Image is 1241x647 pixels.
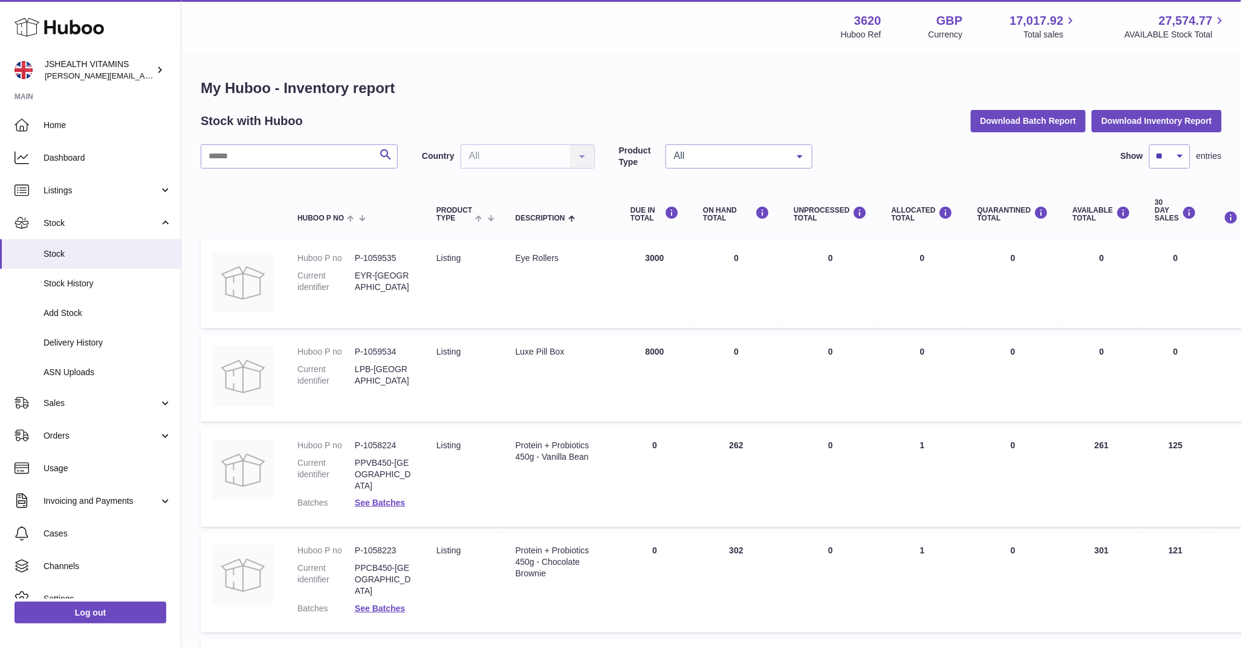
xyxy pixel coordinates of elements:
dd: P-1058223 [355,545,412,556]
div: DUE IN TOTAL [630,206,679,222]
span: listing [436,546,461,555]
td: 121 [1142,533,1208,632]
div: AVAILABLE Total [1073,206,1131,222]
span: listing [436,347,461,356]
dt: Batches [297,603,355,614]
td: 0 [691,334,782,422]
td: 8000 [618,334,691,422]
img: product image [213,253,273,313]
h1: My Huboo - Inventory report [201,79,1222,98]
div: ON HAND Total [703,206,770,222]
span: entries [1196,150,1222,162]
span: 0 [1011,253,1016,263]
dd: P-1058224 [355,440,412,451]
span: Dashboard [44,152,172,164]
dt: Current identifier [297,364,355,387]
td: 0 [618,533,691,632]
td: 0 [1142,334,1208,422]
td: 0 [782,334,880,422]
span: listing [436,440,461,450]
button: Download Batch Report [971,110,1086,132]
td: 0 [691,240,782,328]
label: Country [422,150,455,162]
td: 0 [1061,240,1143,328]
td: 1 [880,428,965,527]
div: Currency [928,29,963,40]
td: 0 [618,428,691,527]
span: Usage [44,463,172,474]
span: AVAILABLE Stock Total [1124,29,1226,40]
span: 0 [1011,440,1016,450]
td: 0 [880,240,965,328]
span: All [671,150,788,162]
div: Luxe Pill Box [516,346,606,358]
dt: Current identifier [297,457,355,492]
td: 3000 [618,240,691,328]
span: Stock History [44,278,172,289]
span: Orders [44,430,159,442]
dd: PPVB450-[GEOGRAPHIC_DATA] [355,457,412,492]
span: Listings [44,185,159,196]
dd: LPB-[GEOGRAPHIC_DATA] [355,364,412,387]
div: ALLOCATED Total [892,206,953,222]
div: Protein + Probiotics 450g - Vanilla Bean [516,440,606,463]
td: 0 [1142,240,1208,328]
button: Download Inventory Report [1092,110,1222,132]
td: 0 [782,240,880,328]
td: 0 [880,334,965,422]
strong: GBP [936,13,962,29]
td: 0 [1061,334,1143,422]
span: ASN Uploads [44,367,172,378]
td: 261 [1061,428,1143,527]
a: See Batches [355,498,405,507]
div: JSHEALTH VITAMINS [45,59,154,82]
label: Show [1121,150,1143,162]
dt: Batches [297,497,355,509]
span: listing [436,253,461,263]
dt: Huboo P no [297,253,355,264]
td: 1 [880,533,965,632]
div: 30 DAY SALES [1155,199,1196,223]
span: Add Stock [44,307,172,319]
a: Log out [15,602,166,623]
span: Description [516,214,565,222]
span: Settings [44,593,172,605]
td: 125 [1142,428,1208,527]
a: 27,574.77 AVAILABLE Stock Total [1124,13,1226,40]
dt: Huboo P no [297,346,355,358]
td: 0 [782,533,880,632]
a: See Batches [355,604,405,613]
div: UNPROCESSED Total [794,206,867,222]
dt: Current identifier [297,562,355,597]
span: Home [44,120,172,131]
span: Invoicing and Payments [44,495,159,507]
dd: PPCB450-[GEOGRAPHIC_DATA] [355,562,412,597]
dt: Current identifier [297,270,355,293]
td: 301 [1061,533,1143,632]
strong: 3620 [854,13,881,29]
div: QUARANTINED Total [977,206,1049,222]
span: 17,017.92 [1009,13,1063,29]
div: Protein + Probiotics 450g - Chocolate Brownie [516,545,606,579]
img: francesca@jshealthvitamins.com [15,61,33,79]
img: product image [213,440,273,500]
td: 0 [782,428,880,527]
dt: Huboo P no [297,545,355,556]
dd: P-1059535 [355,253,412,264]
span: Huboo P no [297,214,344,222]
div: Eye Rollers [516,253,606,264]
div: Huboo Ref [841,29,881,40]
h2: Stock with Huboo [201,113,303,129]
dd: EYR-[GEOGRAPHIC_DATA] [355,270,412,293]
span: Product Type [436,207,472,222]
td: 302 [691,533,782,632]
label: Product Type [619,145,659,168]
span: Sales [44,398,159,409]
span: Stock [44,248,172,260]
span: 0 [1011,347,1016,356]
span: 0 [1011,546,1016,555]
dt: Huboo P no [297,440,355,451]
span: Total sales [1023,29,1077,40]
img: product image [213,545,273,605]
img: product image [213,346,273,407]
